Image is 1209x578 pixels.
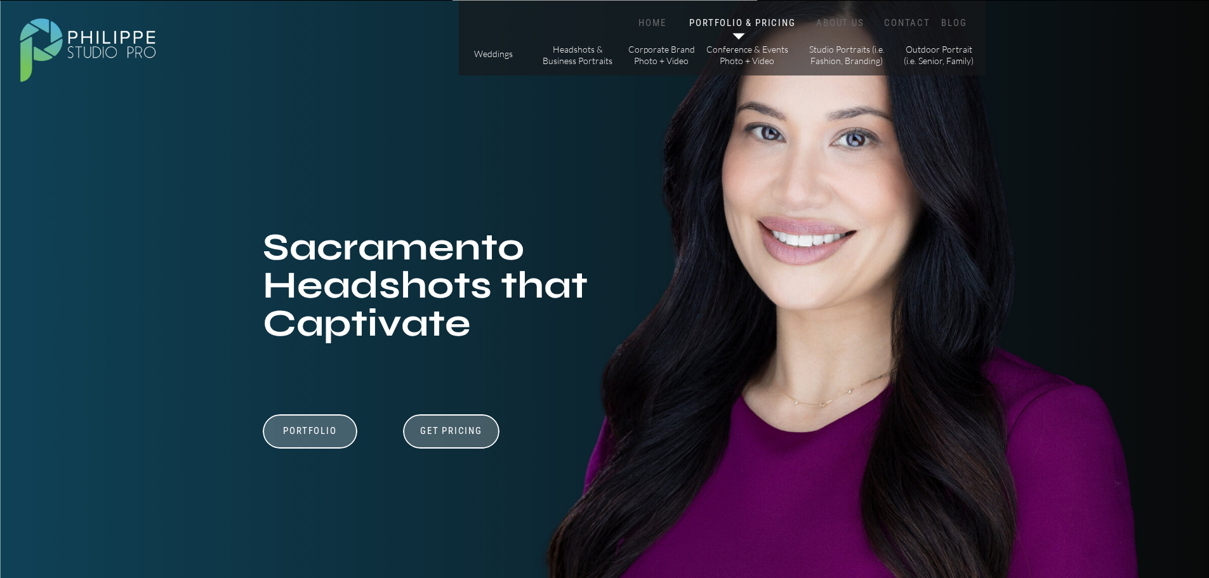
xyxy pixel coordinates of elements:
[903,44,975,66] a: Outdoor Portrait (i.e. Senior, Family)
[882,17,934,29] a: CONTACT
[263,228,619,355] h1: Sacramento Headshots that Captivate
[542,44,614,66] a: Headshots & Business Portraits
[814,17,868,29] a: ABOUT US
[267,425,354,449] a: Portfolio
[706,44,789,66] a: Conference & Events Photo + Video
[804,44,890,66] a: Studio Portraits (i.e. Fashion, Branding)
[626,17,680,29] a: HOME
[687,17,798,29] a: PORTFOLIO & PRICING
[939,17,970,29] a: BLOG
[626,44,697,66] a: Corporate Brand Photo + Video
[416,425,487,440] a: Get Pricing
[471,48,516,62] a: Weddings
